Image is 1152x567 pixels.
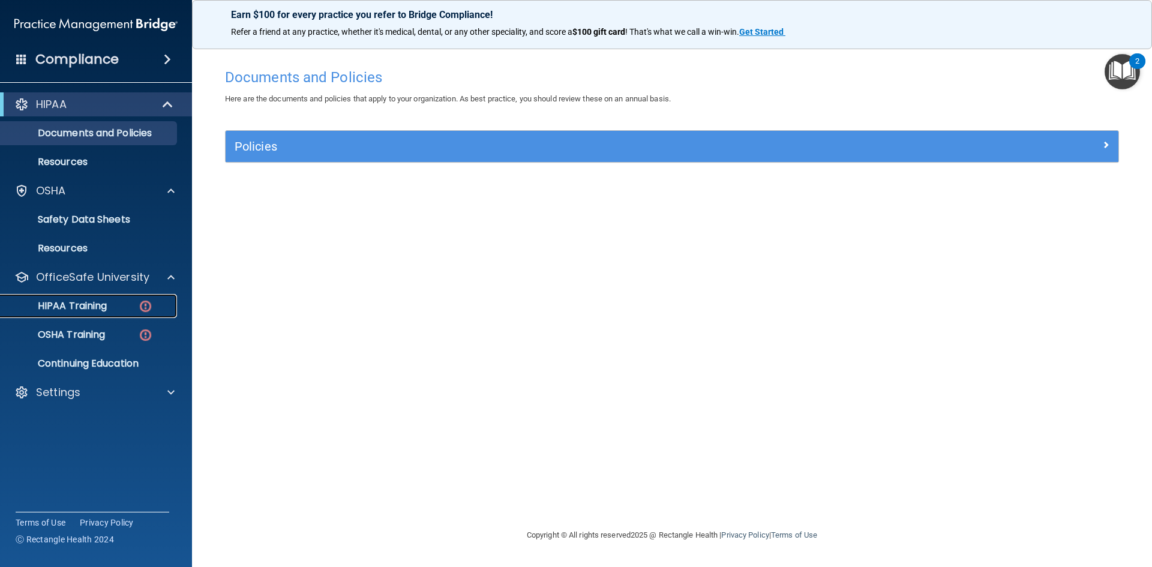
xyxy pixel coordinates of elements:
[16,517,65,529] a: Terms of Use
[36,270,149,284] p: OfficeSafe University
[8,300,107,312] p: HIPAA Training
[625,27,739,37] span: ! That's what we call a win-win.
[14,13,178,37] img: PMB logo
[235,137,1109,156] a: Policies
[739,27,784,37] strong: Get Started
[1135,61,1139,77] div: 2
[35,51,119,68] h4: Compliance
[8,127,172,139] p: Documents and Policies
[8,242,172,254] p: Resources
[8,329,105,341] p: OSHA Training
[8,358,172,370] p: Continuing Education
[453,516,891,554] div: Copyright © All rights reserved 2025 @ Rectangle Health | |
[36,184,66,198] p: OSHA
[14,97,174,112] a: HIPAA
[138,328,153,343] img: danger-circle.6113f641.png
[225,94,671,103] span: Here are the documents and policies that apply to your organization. As best practice, you should...
[771,530,817,539] a: Terms of Use
[572,27,625,37] strong: $100 gift card
[225,70,1119,85] h4: Documents and Policies
[36,385,80,400] p: Settings
[8,156,172,168] p: Resources
[231,9,1113,20] p: Earn $100 for every practice you refer to Bridge Compliance!
[231,27,572,37] span: Refer a friend at any practice, whether it's medical, dental, or any other speciality, and score a
[14,385,175,400] a: Settings
[14,270,175,284] a: OfficeSafe University
[739,27,785,37] a: Get Started
[36,97,67,112] p: HIPAA
[16,533,114,545] span: Ⓒ Rectangle Health 2024
[235,140,886,153] h5: Policies
[138,299,153,314] img: danger-circle.6113f641.png
[80,517,134,529] a: Privacy Policy
[8,214,172,226] p: Safety Data Sheets
[14,184,175,198] a: OSHA
[721,530,769,539] a: Privacy Policy
[1105,54,1140,89] button: Open Resource Center, 2 new notifications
